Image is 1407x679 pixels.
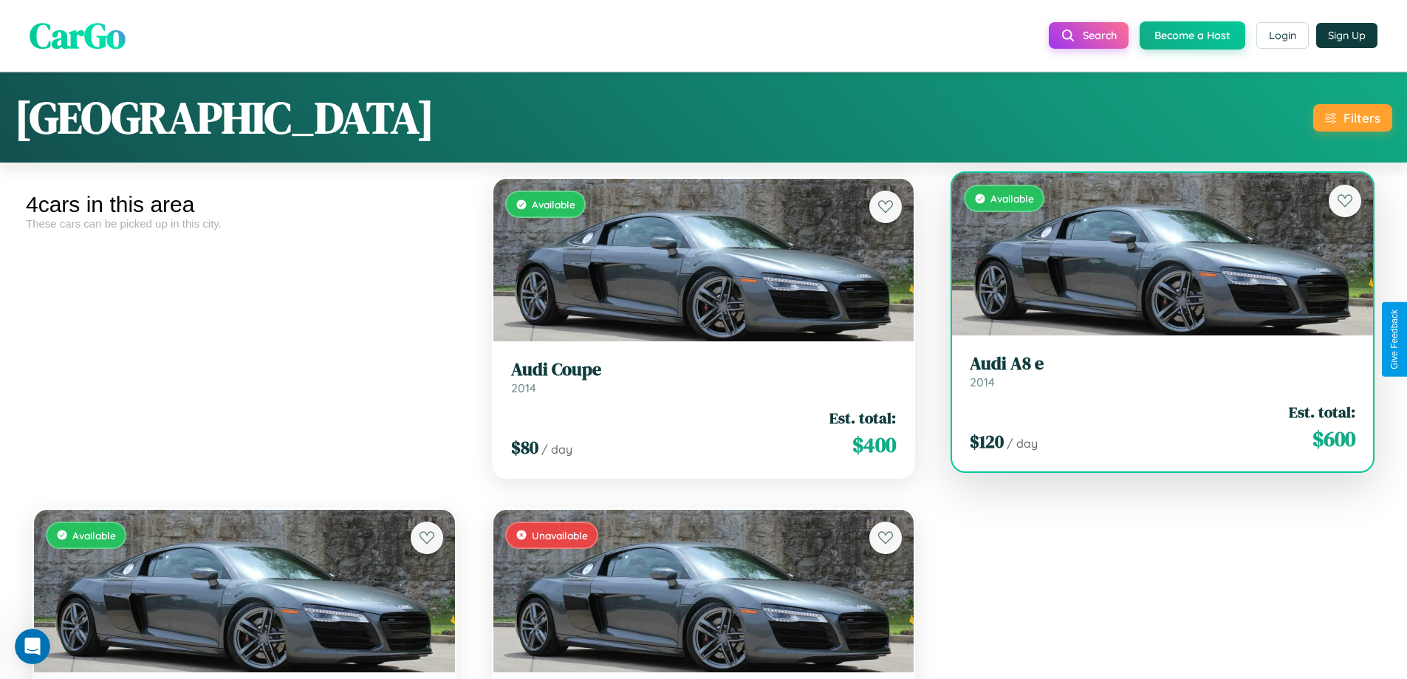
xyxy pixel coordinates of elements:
[532,198,575,211] span: Available
[532,529,588,542] span: Unavailable
[1140,21,1245,50] button: Become a Host
[1256,22,1309,49] button: Login
[970,429,1004,454] span: $ 120
[970,375,995,389] span: 2014
[990,192,1034,205] span: Available
[1343,110,1380,126] div: Filters
[1313,104,1392,132] button: Filters
[1289,401,1355,423] span: Est. total:
[1389,310,1400,369] div: Give Feedback
[26,192,463,217] div: 4 cars in this area
[511,359,897,381] h3: Audi Coupe
[1007,436,1038,451] span: / day
[511,435,538,460] span: $ 80
[26,217,463,230] div: These cars can be picked up in this city.
[970,353,1355,375] h3: Audi A8 e
[541,442,572,457] span: / day
[30,11,126,60] span: CarGo
[829,407,896,429] span: Est. total:
[511,381,536,395] span: 2014
[72,529,116,542] span: Available
[1049,22,1129,49] button: Search
[15,87,434,148] h1: [GEOGRAPHIC_DATA]
[970,353,1355,389] a: Audi A8 e2014
[15,629,50,664] iframe: Intercom live chat
[852,430,896,460] span: $ 400
[1316,23,1377,48] button: Sign Up
[511,359,897,395] a: Audi Coupe2014
[1083,29,1117,42] span: Search
[1312,424,1355,454] span: $ 600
